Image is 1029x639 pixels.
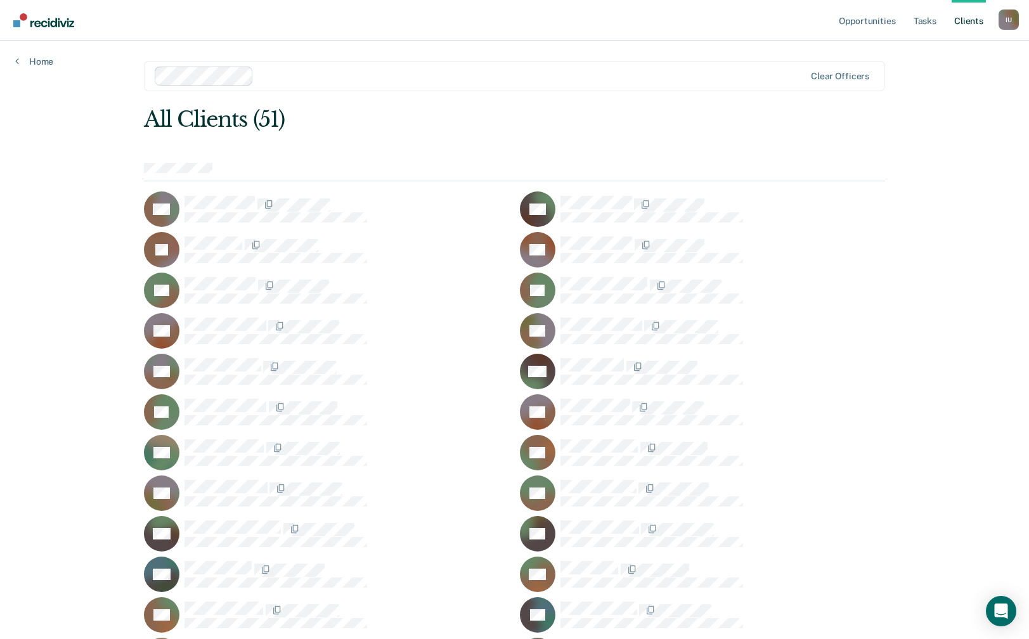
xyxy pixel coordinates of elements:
[15,56,53,67] a: Home
[13,13,74,27] img: Recidiviz
[986,596,1016,626] div: Open Intercom Messenger
[144,106,737,132] div: All Clients (51)
[999,10,1019,30] div: I U
[999,10,1019,30] button: Profile dropdown button
[811,71,869,82] div: Clear officers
